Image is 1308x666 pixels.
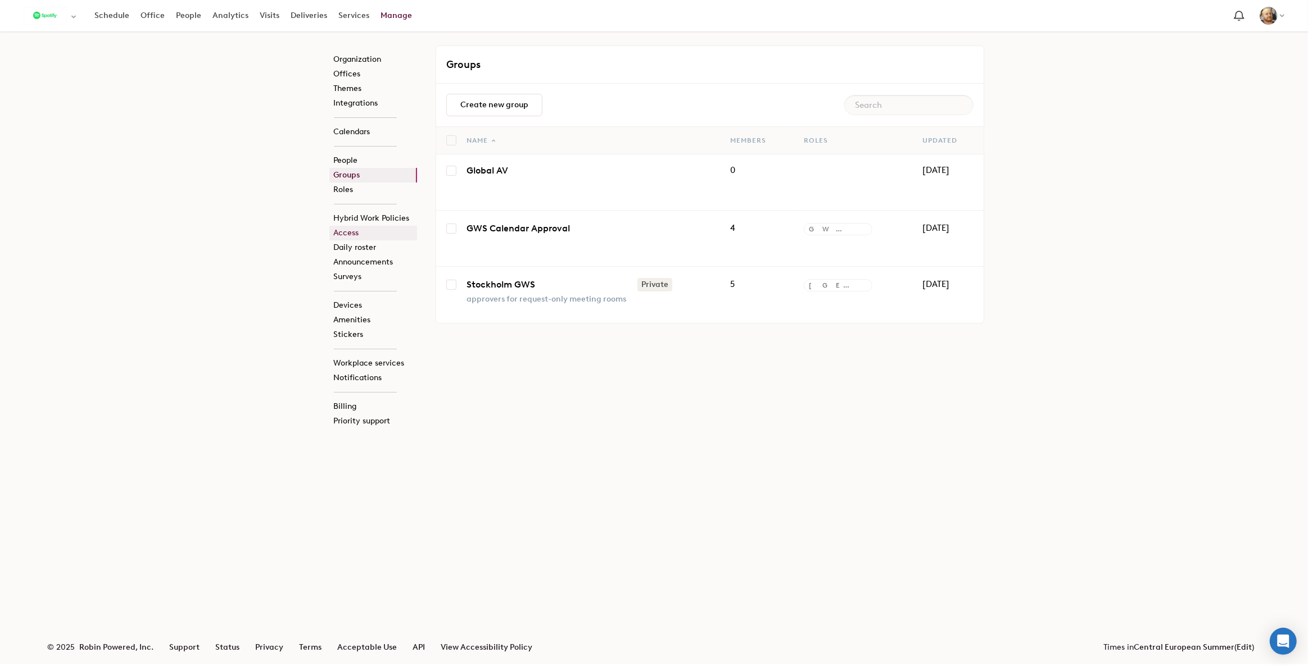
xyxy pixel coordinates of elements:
a: Stockholm GWS [467,280,635,289]
a: Status [215,642,239,652]
a: Manage [375,6,418,26]
span: Times in [1103,642,1234,652]
a: Terms [299,642,322,652]
input: Search [844,95,974,115]
a: Acceptable Use [337,642,397,652]
a: Devices [329,298,417,313]
a: Services [333,6,375,26]
a: Stickers [329,327,417,342]
a: Global AV [467,166,635,175]
div: Open Intercom Messenger [1270,628,1297,655]
a: Groups [329,168,417,183]
a: Support [169,642,200,652]
a: Access [329,226,417,240]
a: Robin Powered, Inc. [79,642,153,652]
a: Edit [1237,642,1252,652]
a: Integrations [329,96,417,111]
button: Create new group [446,94,542,116]
a: Notifications [329,371,417,385]
a: Amenities [329,313,417,327]
button: Stuart Carvell [1254,4,1290,28]
span: Central European Summer [1134,642,1234,652]
span: © [47,642,54,652]
td: [DATE] [912,267,984,323]
a: People [170,6,207,26]
a: Workplace services [329,356,417,371]
a: Offices [329,67,417,81]
a: Analytics [207,6,254,26]
a: Calendars [329,125,417,139]
a: Announcements [329,255,417,270]
div: approvers for request-only meeting rooms [467,291,710,304]
a: Office [135,6,170,26]
a: People [329,153,417,168]
a: View Accessibility Policy [441,642,532,652]
a: Notification bell navigates to notifications page [1229,6,1250,26]
a: Themes [329,81,417,96]
h3: Groups [446,56,974,73]
button: Select an organization - Spotify currently selected [18,3,83,29]
a: API [413,642,425,652]
a: [GEOGRAPHIC_DATA] [804,280,872,291]
div: Private [637,278,672,291]
a: Billing [329,399,417,414]
a: GWS Calendar Approval [467,224,635,233]
a: Hybrid Work Policies [329,211,417,226]
th: Members [720,127,793,154]
a: Priority support [329,414,417,428]
th: Roles [794,127,912,154]
a: Visits [254,6,285,26]
a: Surveys [329,270,417,284]
td: [DATE] [912,211,984,267]
td: 0 [720,154,793,211]
span: 2025 [56,642,75,652]
a: Privacy [255,642,283,652]
span: Name [467,136,488,144]
span: Updated [922,136,957,144]
td: 5 [720,267,793,323]
a: Deliveries [285,6,333,26]
a: GWS Calendar Approval [804,223,872,235]
td: 4 [720,211,793,267]
td: [DATE] [912,154,984,211]
a: Roles [329,183,417,197]
a: Daily roster [329,240,417,255]
a: Schedule [89,6,135,26]
img: Stuart Carvell [1260,7,1278,25]
a: Organization [329,52,417,67]
span: Notification bell navigates to notifications page [1232,8,1247,24]
p: ( ) [1103,641,1254,654]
